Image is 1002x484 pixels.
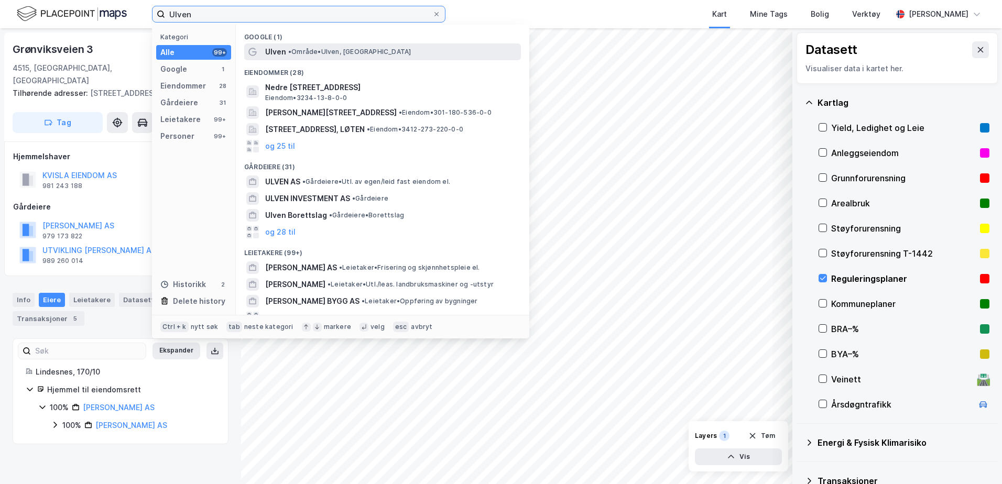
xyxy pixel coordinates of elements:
div: 31 [219,98,227,107]
input: Søk på adresse, matrikkel, gårdeiere, leietakere eller personer [165,6,432,22]
span: [PERSON_NAME][STREET_ADDRESS] [265,106,397,119]
span: Leietaker • Utl./leas. landbruksmaskiner og -utstyr [328,280,494,289]
div: BYA–% [831,348,976,360]
div: Gårdeiere (31) [236,155,529,173]
div: Veinett [831,373,973,386]
span: • [288,48,291,56]
span: • [367,125,370,133]
div: Historikk [160,278,206,291]
div: 99+ [212,132,227,140]
div: 99+ [212,48,227,57]
span: • [329,211,332,219]
div: [STREET_ADDRESS] [13,87,220,100]
span: Gårdeiere • Borettslag [329,211,404,219]
button: Ekspander [153,343,200,359]
div: Lindesnes, 170/10 [36,366,215,378]
span: [PERSON_NAME] BYGG AS [265,295,360,307]
div: Info [13,293,35,306]
div: Gårdeiere [160,96,198,109]
div: Kommuneplaner [831,298,976,310]
span: Gårdeiere • Utl. av egen/leid fast eiendom el. [302,178,450,186]
div: Datasett [119,293,158,306]
div: Reguleringsplaner [831,272,976,285]
span: Gårdeiere [352,194,388,203]
div: 28 [219,82,227,90]
div: Google [160,63,187,75]
span: Tilhørende adresser: [13,89,90,97]
img: logo.f888ab2527a4732fd821a326f86c7f29.svg [17,5,127,23]
span: Leietaker • Frisering og skjønnhetspleie el. [339,263,480,272]
div: Leietakere (99+) [236,240,529,259]
div: Hjemmelshaver [13,150,228,163]
div: Arealbruk [831,197,976,210]
span: • [328,280,331,288]
div: 5 [70,313,80,324]
span: Eiendom • 301-180-536-0-0 [399,108,492,117]
span: • [362,297,365,305]
div: Gårdeiere [13,201,228,213]
div: Grønviksveien 3 [13,41,95,58]
div: Transaksjoner [13,311,84,326]
div: Hjemmel til eiendomsrett [47,383,215,396]
span: [PERSON_NAME] [265,278,325,291]
div: 1 [219,65,227,73]
div: Layers [695,432,717,440]
div: Verktøy [852,8,880,20]
span: • [399,108,402,116]
div: 4515, [GEOGRAPHIC_DATA], [GEOGRAPHIC_DATA] [13,62,169,87]
div: Datasett [805,41,857,58]
span: Eiendom • 3234-13-8-0-0 [265,94,347,102]
div: Personer [160,130,194,142]
div: Delete history [173,295,225,307]
div: Eiere [39,293,65,306]
div: [PERSON_NAME] [909,8,968,20]
div: 979 173 822 [42,232,82,240]
div: 981 243 188 [42,182,82,190]
a: [PERSON_NAME] AS [83,403,155,412]
div: Leietakere [160,113,201,126]
span: Område • Ulven, [GEOGRAPHIC_DATA] [288,48,411,56]
div: markere [324,323,351,331]
div: Ctrl + k [160,322,189,332]
div: 🛣️ [976,372,990,386]
div: Kontrollprogram for chat [950,434,1002,484]
div: Eiendommer [160,80,206,92]
div: Kategori [160,33,231,41]
span: [STREET_ADDRESS], LØTEN [265,123,365,136]
span: Ulven [265,46,286,58]
span: • [339,263,342,271]
span: Leietaker • Oppføring av bygninger [362,297,478,305]
button: Tag [13,112,103,133]
span: Eiendom • 3412-273-220-0-0 [367,125,463,134]
div: Anleggseiendom [831,147,976,159]
span: Ulven Borettslag [265,209,327,222]
div: Kart [712,8,727,20]
div: Årsdøgntrafikk [831,398,973,411]
span: • [352,194,355,202]
div: Mine Tags [750,8,788,20]
div: nytt søk [191,323,219,331]
div: Leietakere [69,293,115,306]
button: Vis [695,448,782,465]
div: Bolig [811,8,829,20]
div: neste kategori [244,323,293,331]
div: tab [226,322,242,332]
div: Støyforurensning T-1442 [831,247,976,260]
button: og 96 til [265,312,296,324]
div: 1 [719,431,729,441]
button: Tøm [742,427,782,444]
div: avbryt [411,323,432,331]
button: og 28 til [265,226,296,238]
div: 99+ [212,115,227,124]
div: Alle [160,46,175,59]
button: og 25 til [265,140,295,152]
input: Søk [31,343,146,359]
div: Grunnforurensning [831,172,976,184]
span: • [302,178,306,185]
div: esc [393,322,409,332]
div: Energi & Fysisk Klimarisiko [818,436,989,449]
span: ULVEN AS [265,175,300,188]
div: Kartlag [818,96,989,109]
iframe: Chat Widget [950,434,1002,484]
div: 989 260 014 [42,257,83,265]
